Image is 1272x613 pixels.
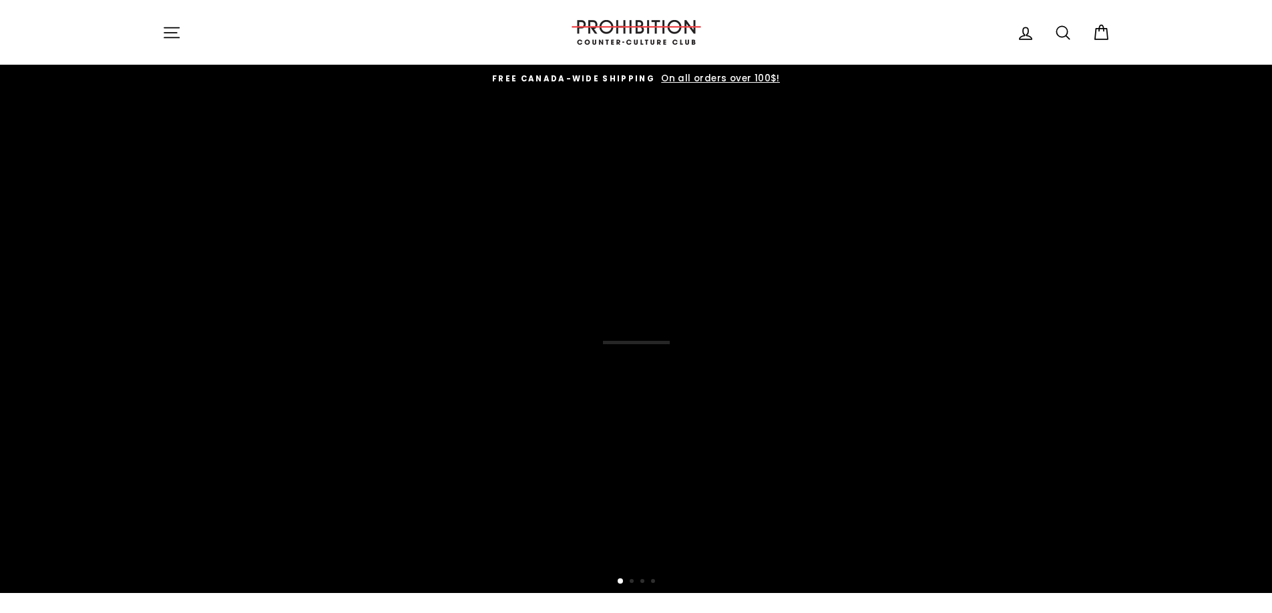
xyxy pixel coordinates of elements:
[658,72,780,85] span: On all orders over 100$!
[630,579,636,586] button: 2
[640,579,647,586] button: 3
[651,579,658,586] button: 4
[618,578,624,585] button: 1
[570,20,703,45] img: PROHIBITION COUNTER-CULTURE CLUB
[166,71,1107,86] a: FREE CANADA-WIDE SHIPPING On all orders over 100$!
[492,73,655,84] span: FREE CANADA-WIDE SHIPPING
